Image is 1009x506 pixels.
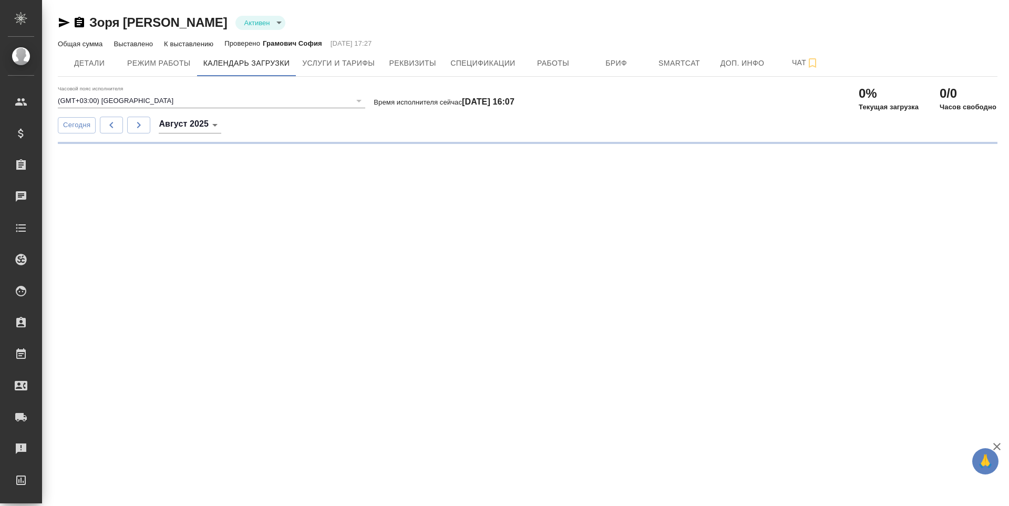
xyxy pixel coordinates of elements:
button: Активен [241,18,273,27]
p: [DATE] 17:27 [331,38,372,49]
div: Август 2025 [159,117,221,133]
span: 🙏 [976,450,994,472]
svg: Подписаться [806,57,819,69]
button: Скопировать ссылку [73,16,86,29]
span: Спецификации [450,57,515,70]
p: Проверено [224,38,263,49]
p: Часов свободно [940,102,996,112]
span: Сегодня [63,119,90,131]
div: Активен [235,16,285,30]
button: Сегодня [58,117,96,133]
p: Общая сумма [58,40,105,48]
h2: 0/0 [940,85,996,102]
p: К выставлению [164,40,216,48]
p: Выставлено [114,40,156,48]
p: Время исполнителя сейчас [374,98,514,106]
h4: [DATE] 16:07 [462,97,514,106]
button: 🙏 [972,448,998,474]
span: Режим работы [127,57,191,70]
span: Работы [528,57,579,70]
span: Реквизиты [387,57,438,70]
button: Скопировать ссылку для ЯМессенджера [58,16,70,29]
span: Услуги и тарифы [302,57,375,70]
a: Зоря [PERSON_NAME] [89,15,227,29]
p: Грамович София [263,38,322,49]
span: Smartcat [654,57,705,70]
p: Текущая загрузка [859,102,919,112]
label: Часовой пояс исполнителя [58,86,123,91]
span: Чат [780,56,831,69]
h2: 0% [859,85,919,102]
span: Доп. инфо [717,57,768,70]
span: Календарь загрузки [203,57,290,70]
span: Бриф [591,57,642,70]
span: Детали [64,57,115,70]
